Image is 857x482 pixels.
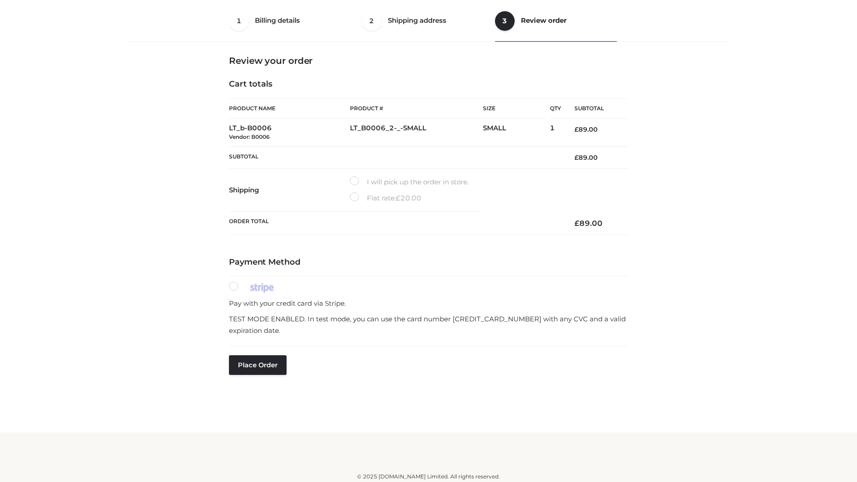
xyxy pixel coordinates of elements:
th: Size [483,99,545,119]
div: © 2025 [DOMAIN_NAME] Limited. All rights reserved. [133,472,724,481]
small: Vendor: B0006 [229,133,270,140]
h4: Cart totals [229,79,628,89]
bdi: 20.00 [396,194,421,202]
th: Product Name [229,98,350,119]
bdi: 89.00 [574,125,598,133]
td: SMALL [483,119,550,147]
p: Pay with your credit card via Stripe. [229,298,628,309]
span: £ [574,219,579,228]
span: £ [574,125,578,133]
th: Product # [350,98,483,119]
th: Subtotal [229,146,561,168]
span: £ [574,154,578,162]
bdi: 89.00 [574,154,598,162]
h3: Review your order [229,55,628,66]
p: TEST MODE ENABLED. In test mode, you can use the card number [CREDIT_CARD_NUMBER] with any CVC an... [229,313,628,336]
span: £ [396,194,400,202]
label: I will pick up the order in store. [350,176,469,188]
button: Place order [229,355,287,375]
h4: Payment Method [229,258,628,267]
th: Qty [550,98,561,119]
td: LT_b-B0006 [229,119,350,147]
th: Shipping [229,169,350,212]
td: 1 [550,119,561,147]
td: LT_B0006_2-_-SMALL [350,119,483,147]
label: Flat rate: [350,192,421,204]
th: Subtotal [561,99,628,119]
bdi: 89.00 [574,219,603,228]
th: Order Total [229,212,561,235]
